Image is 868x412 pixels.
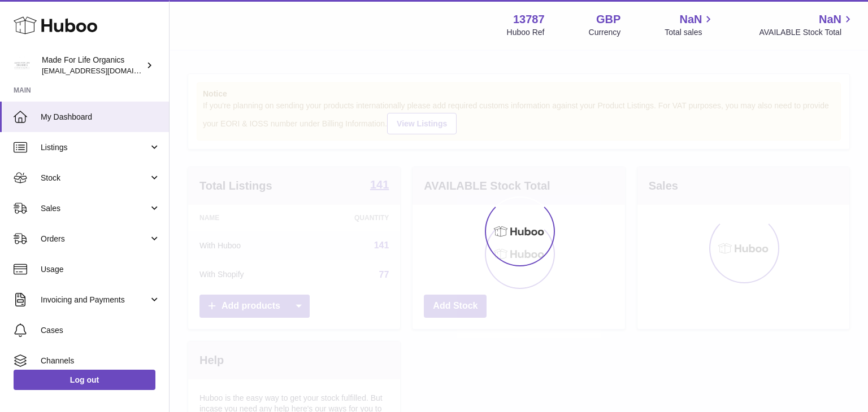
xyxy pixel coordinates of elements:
img: internalAdmin-13787@internal.huboo.com [14,57,31,74]
span: Stock [41,173,149,183]
span: Sales [41,203,149,214]
div: Made For Life Organics [42,55,144,76]
span: Total sales [665,27,715,38]
div: Currency [589,27,621,38]
span: Usage [41,264,160,275]
span: Invoicing and Payments [41,295,149,305]
span: Listings [41,142,149,153]
span: [EMAIL_ADDRESS][DOMAIN_NAME] [42,66,166,75]
strong: GBP [596,12,620,27]
span: Orders [41,234,149,244]
span: NaN [679,12,702,27]
strong: 13787 [513,12,545,27]
a: Log out [14,370,155,390]
div: Huboo Ref [507,27,545,38]
span: My Dashboard [41,112,160,122]
span: NaN [819,12,841,27]
span: AVAILABLE Stock Total [759,27,854,38]
a: NaN Total sales [665,12,715,38]
span: Channels [41,356,160,366]
span: Cases [41,325,160,336]
a: NaN AVAILABLE Stock Total [759,12,854,38]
